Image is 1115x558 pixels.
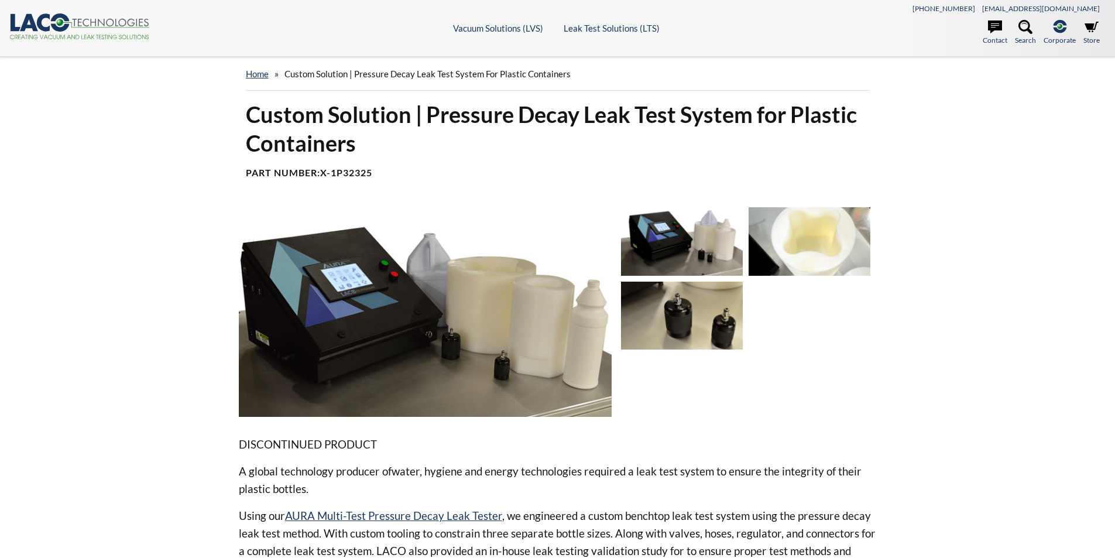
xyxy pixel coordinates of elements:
div: » [246,57,870,91]
a: Search [1015,20,1036,46]
img: Pressure decay leak test system for plastic bottles, close-up view [621,207,743,275]
h1: Custom Solution | Pressure Decay Leak Test System for Plastic Containers [246,100,870,158]
a: Contact [983,20,1007,46]
img: Leak test connectors, close-up view [621,282,743,350]
p: water, hygiene and energy technologies required a leak test system to ensure the integrity of the... [239,463,877,498]
h4: Part Number: [246,167,870,179]
span: Corporate [1044,35,1076,46]
a: AURA Multi-Test Pressure Decay Leak Tester [285,509,502,522]
a: Vacuum Solutions (LVS) [453,23,543,33]
a: [PHONE_NUMBER] [912,4,975,13]
span: A global technology producer of [239,464,392,478]
b: X-1P32325 [320,167,372,178]
a: home [246,69,269,79]
span: Custom Solution | Pressure Decay Leak Test System for Plastic Containers [284,69,571,79]
img: Pressure decay leak test system for plastic containers, close-up view [239,207,612,417]
a: Leak Test Solutions (LTS) [564,23,660,33]
img: Leak test fixtures for pressure decay leak test system for plastic containers, top view [749,207,870,275]
a: [EMAIL_ADDRESS][DOMAIN_NAME] [982,4,1100,13]
span: DISCONTINUED PRODUCT [239,437,377,451]
a: Store [1083,20,1100,46]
